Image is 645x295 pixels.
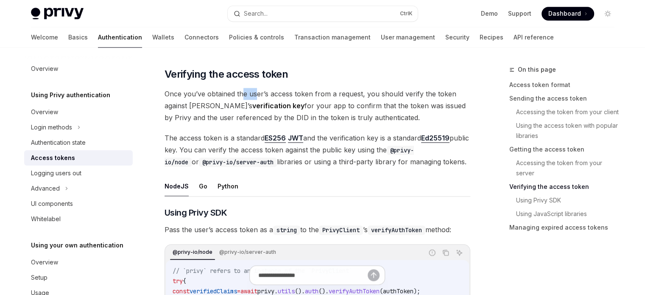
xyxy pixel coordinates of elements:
span: Using Privy SDK [165,207,227,219]
div: Overview [31,64,58,74]
a: API reference [514,27,554,48]
a: Logging users out [24,166,133,181]
div: Advanced [31,183,60,194]
div: Search... [244,8,268,19]
a: Support [508,9,531,18]
a: Using Privy SDK [516,194,621,207]
a: Wallets [152,27,174,48]
span: Pass the user’s access token as a to the ’s method: [165,224,470,236]
button: Ask AI [454,247,465,258]
a: Getting the access token [509,143,621,156]
a: Accessing the token from your server [516,156,621,180]
h5: Using your own authentication [31,240,123,250]
div: @privy-io/node [170,247,215,257]
a: Using JavaScript libraries [516,207,621,221]
a: User management [381,27,435,48]
div: Access tokens [31,153,75,163]
a: Authentication [98,27,142,48]
button: Go [199,176,207,196]
a: Recipes [480,27,503,48]
div: UI components [31,199,73,209]
div: Overview [31,257,58,267]
a: Managing expired access tokens [509,221,621,234]
code: verifyAuthToken [368,225,425,235]
a: Policies & controls [229,27,284,48]
a: Overview [24,104,133,120]
span: On this page [518,65,556,75]
a: JWT [288,134,303,143]
a: ES256 [265,134,286,143]
div: Whitelabel [31,214,61,224]
a: Using the access token with popular libraries [516,119,621,143]
span: Ctrl K [400,10,413,17]
div: @privy-io/server-auth [217,247,279,257]
a: Overview [24,255,133,270]
button: Report incorrect code [427,247,438,258]
div: Login methods [31,122,72,132]
button: NodeJS [165,176,189,196]
a: Welcome [31,27,58,48]
code: @privy-io/node [165,146,414,167]
a: Overview [24,61,133,76]
h5: Using Privy authentication [31,90,110,100]
strong: verification key [252,101,304,110]
div: Setup [31,273,47,283]
button: Send message [368,269,380,281]
a: Sending the access token [509,92,621,105]
a: Setup [24,270,133,285]
span: Dashboard [548,9,581,18]
a: Basics [68,27,88,48]
span: Verifying the access token [165,67,288,81]
a: Access tokens [24,150,133,166]
span: Once you’ve obtained the user’s access token from a request, you should verify the token against ... [165,88,470,124]
div: Overview [31,107,58,117]
span: The access token is a standard and the verification key is a standard public key. You can verify ... [165,132,470,168]
button: Copy the contents from the code block [440,247,451,258]
a: Transaction management [294,27,371,48]
a: Connectors [184,27,219,48]
a: Accessing the token from your client [516,105,621,119]
a: Whitelabel [24,211,133,227]
a: Security [445,27,469,48]
a: UI components [24,196,133,211]
a: Access token format [509,78,621,92]
a: Demo [481,9,498,18]
button: Search...CtrlK [228,6,418,21]
button: Toggle dark mode [601,7,614,20]
code: string [273,225,300,235]
a: Authentication state [24,135,133,150]
code: @privy-io/server-auth [199,157,277,167]
code: PrivyClient [319,225,363,235]
div: Logging users out [31,168,81,178]
div: Authentication state [31,138,86,148]
img: light logo [31,8,84,20]
a: Dashboard [542,7,594,20]
a: Ed25519 [421,134,450,143]
button: Python [218,176,238,196]
a: Verifying the access token [509,180,621,194]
